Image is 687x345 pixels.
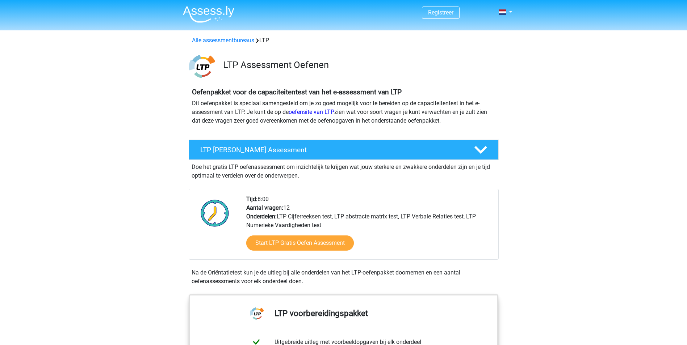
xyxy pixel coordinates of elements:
[246,235,354,251] a: Start LTP Gratis Oefen Assessment
[289,108,334,115] a: oefensite van LTP
[241,195,498,259] div: 8:00 12 LTP Cijferreeksen test, LTP abstracte matrix test, LTP Verbale Relaties test, LTP Numerie...
[428,9,453,16] a: Registreer
[223,59,493,71] h3: LTP Assessment Oefenen
[192,88,402,96] b: Oefenpakket voor de capaciteitentest van het e-assessment van LTP
[200,146,462,154] h4: LTP [PERSON_NAME] Assessment
[186,140,502,160] a: LTP [PERSON_NAME] Assessment
[192,37,254,44] a: Alle assessmentbureaus
[192,99,495,125] p: Dit oefenpakket is speciaal samengesteld om je zo goed mogelijk voor te bereiden op de capaciteit...
[197,195,233,231] img: Klok
[183,6,234,23] img: Assessly
[246,204,283,211] b: Aantal vragen:
[189,54,215,79] img: ltp.png
[189,160,499,180] div: Doe het gratis LTP oefenassessment om inzichtelijk te krijgen wat jouw sterkere en zwakkere onder...
[189,268,499,286] div: Na de Oriëntatietest kun je de uitleg bij alle onderdelen van het LTP-oefenpakket doornemen en ee...
[246,196,257,203] b: Tijd:
[189,36,498,45] div: LTP
[246,213,277,220] b: Onderdelen:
